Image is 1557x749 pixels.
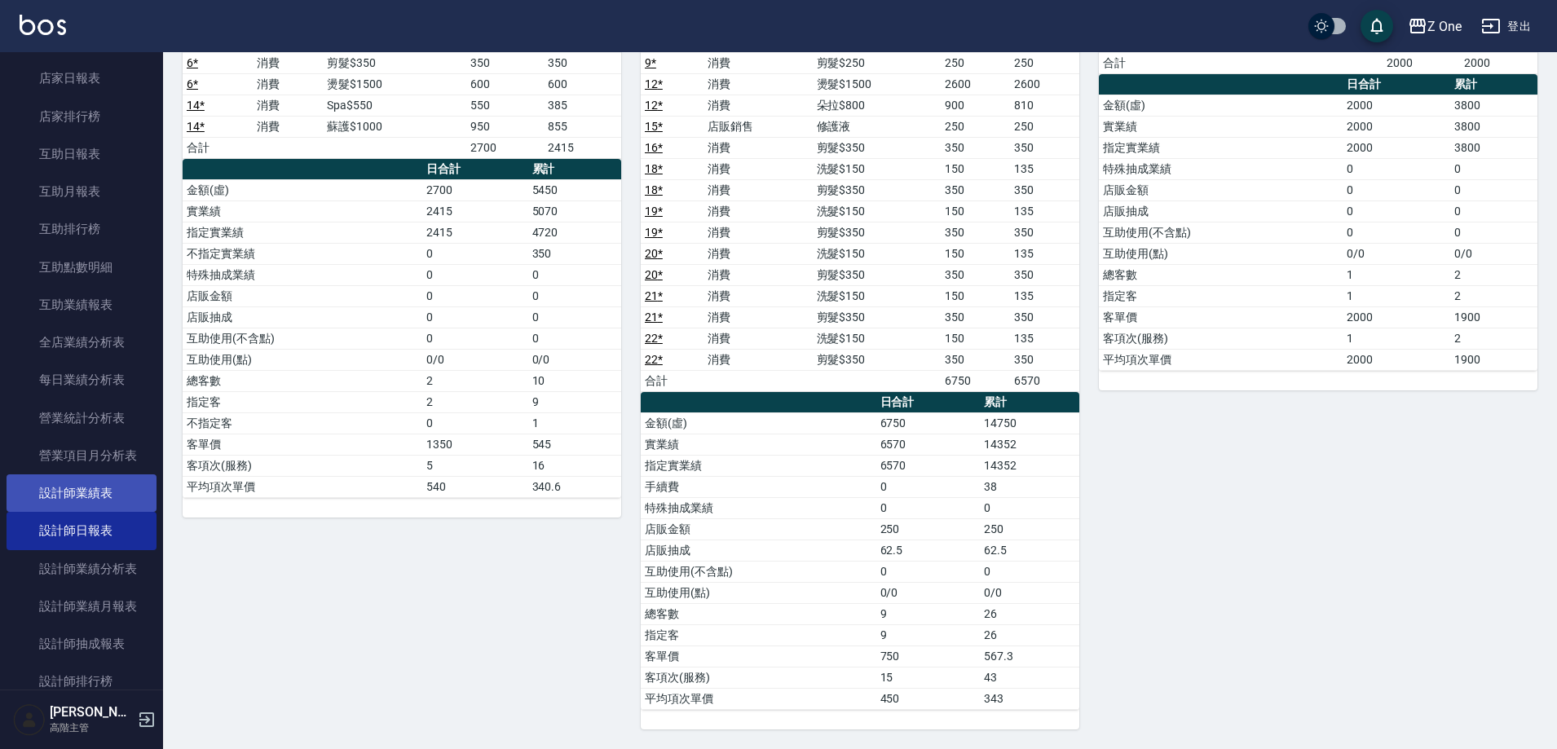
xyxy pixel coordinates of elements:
[1450,285,1537,306] td: 2
[422,179,528,200] td: 2700
[876,540,980,561] td: 62.5
[7,361,157,399] a: 每日業績分析表
[1343,116,1450,137] td: 2000
[1401,10,1468,43] button: Z One
[1427,16,1462,37] div: Z One
[1010,95,1079,116] td: 810
[641,624,876,645] td: 指定客
[1450,306,1537,328] td: 1900
[183,455,422,476] td: 客項次(服務)
[422,391,528,412] td: 2
[980,412,1079,434] td: 14750
[7,512,157,549] a: 設計師日報表
[941,243,1010,264] td: 150
[1475,11,1537,42] button: 登出
[528,306,621,328] td: 0
[528,412,621,434] td: 1
[528,264,621,285] td: 0
[466,137,544,158] td: 2700
[7,98,157,135] a: 店家排行榜
[813,116,942,137] td: 修護液
[7,399,157,437] a: 營業統計分析表
[323,95,466,116] td: Spa$550
[422,306,528,328] td: 0
[704,349,813,370] td: 消費
[941,137,1010,158] td: 350
[941,306,1010,328] td: 350
[528,434,621,455] td: 545
[641,455,876,476] td: 指定實業績
[813,52,942,73] td: 剪髮$250
[1343,349,1450,370] td: 2000
[7,588,157,625] a: 設計師業績月報表
[1099,328,1343,349] td: 客項次(服務)
[1450,243,1537,264] td: 0/0
[813,200,942,222] td: 洗髮$150
[7,324,157,361] a: 全店業績分析表
[183,264,422,285] td: 特殊抽成業績
[466,73,544,95] td: 600
[876,518,980,540] td: 250
[1450,200,1537,222] td: 0
[1460,52,1537,73] td: 2000
[941,179,1010,200] td: 350
[183,137,253,158] td: 合計
[813,243,942,264] td: 洗髮$150
[1010,52,1079,73] td: 250
[7,625,157,663] a: 設計師抽成報表
[1450,95,1537,116] td: 3800
[7,437,157,474] a: 營業項目月分析表
[1450,222,1537,243] td: 0
[253,116,323,137] td: 消費
[544,116,621,137] td: 855
[7,663,157,700] a: 設計師排行榜
[422,434,528,455] td: 1350
[544,137,621,158] td: 2415
[422,200,528,222] td: 2415
[876,603,980,624] td: 9
[704,200,813,222] td: 消費
[1099,52,1169,73] td: 合計
[876,434,980,455] td: 6570
[641,476,876,497] td: 手續費
[183,159,621,498] table: a dense table
[544,95,621,116] td: 385
[941,116,1010,137] td: 250
[876,667,980,688] td: 15
[1450,158,1537,179] td: 0
[528,370,621,391] td: 10
[704,264,813,285] td: 消費
[876,582,980,603] td: 0/0
[1343,285,1450,306] td: 1
[641,434,876,455] td: 實業績
[980,540,1079,561] td: 62.5
[980,624,1079,645] td: 26
[704,243,813,264] td: 消費
[183,200,422,222] td: 實業績
[941,52,1010,73] td: 250
[183,370,422,391] td: 總客數
[1450,264,1537,285] td: 2
[183,243,422,264] td: 不指定實業績
[7,210,157,248] a: 互助排行榜
[980,688,1079,709] td: 343
[323,52,466,73] td: 剪髮$350
[1010,158,1079,179] td: 135
[1010,137,1079,158] td: 350
[1383,52,1460,73] td: 2000
[641,370,704,391] td: 合計
[876,392,980,413] th: 日合計
[980,561,1079,582] td: 0
[1343,306,1450,328] td: 2000
[323,73,466,95] td: 燙髮$1500
[183,11,621,159] table: a dense table
[1010,285,1079,306] td: 135
[1450,179,1537,200] td: 0
[704,222,813,243] td: 消費
[980,645,1079,667] td: 567.3
[641,688,876,709] td: 平均項次單價
[528,476,621,497] td: 340.6
[50,704,133,720] h5: [PERSON_NAME]
[941,370,1010,391] td: 6750
[941,95,1010,116] td: 900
